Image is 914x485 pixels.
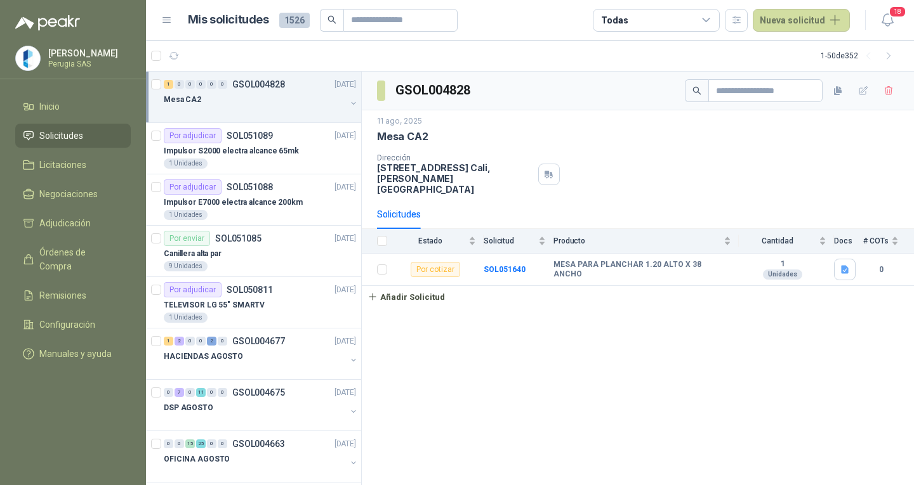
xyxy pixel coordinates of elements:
[207,337,216,346] div: 2
[175,439,184,448] div: 0
[334,79,356,91] p: [DATE]
[39,318,95,332] span: Configuración
[196,388,206,397] div: 11
[377,153,533,162] p: Dirección
[739,229,834,254] th: Cantidad
[164,231,210,246] div: Por enviar
[207,388,216,397] div: 0
[362,286,451,307] button: Añadir Solicitud
[164,436,359,477] a: 0 0 15 25 0 0 GSOL004663[DATE] OFICINA AGOSTO
[232,80,285,89] p: GSOL004828
[218,439,227,448] div: 0
[39,158,86,172] span: Licitaciones
[863,229,914,254] th: # COTs
[334,335,356,347] p: [DATE]
[218,80,227,89] div: 0
[164,388,173,397] div: 0
[553,229,739,254] th: Producto
[207,439,216,448] div: 0
[164,299,265,311] p: TELEVISOR LG 55" SMARTV
[218,337,227,346] div: 0
[334,284,356,296] p: [DATE]
[164,402,213,414] p: DSP AGOSTO
[146,174,361,226] a: Por adjudicarSOL051088[DATE] Impulsor E7000 electra alcance 200km1 Unidades
[15,313,131,337] a: Configuración
[188,11,269,29] h1: Mis solicitudes
[164,145,299,157] p: Impulsor S2000 electra alcance 65mk
[39,216,91,230] span: Adjudicación
[207,80,216,89] div: 0
[334,130,356,142] p: [DATE]
[175,80,184,89] div: 0
[164,261,208,271] div: 9 Unidades
[821,46,899,66] div: 1 - 50 de 352
[863,264,899,276] b: 0
[164,179,222,195] div: Por adjudicar
[16,46,40,70] img: Company Logo
[164,385,359,425] a: 0 7 0 11 0 0 GSOL004675[DATE] DSP AGOSTO
[164,351,243,363] p: HACIENDAS AGOSTO
[232,439,285,448] p: GSOL004663
[164,282,222,297] div: Por adjudicar
[164,453,230,465] p: OFICINA AGOSTO
[15,342,131,366] a: Manuales y ayuda
[232,388,285,397] p: GSOL004675
[484,236,536,245] span: Solicitud
[39,187,98,201] span: Negociaciones
[39,347,112,361] span: Manuales y ayuda
[39,100,60,113] span: Inicio
[362,286,914,307] a: Añadir Solicitud
[196,337,206,346] div: 0
[328,15,336,24] span: search
[377,207,421,221] div: Solicitudes
[863,236,889,245] span: # COTs
[834,229,863,254] th: Docs
[175,337,184,346] div: 2
[164,77,359,117] a: 1 0 0 0 0 0 GSOL004828[DATE] Mesa CA2
[739,259,826,269] b: 1
[196,80,206,89] div: 0
[15,283,131,307] a: Remisiones
[15,15,80,30] img: Logo peakr
[484,229,553,254] th: Solicitud
[15,94,131,119] a: Inicio
[334,233,356,245] p: [DATE]
[395,81,472,100] h3: GSOL004828
[185,337,195,346] div: 0
[175,388,184,397] div: 7
[39,288,86,302] span: Remisiones
[15,211,131,235] a: Adjudicación
[218,388,227,397] div: 0
[227,285,273,294] p: SOL050811
[334,387,356,399] p: [DATE]
[164,158,208,169] div: 1 Unidades
[395,229,484,254] th: Estado
[164,197,303,209] p: Impulsor E7000 electra alcance 200km
[15,153,131,177] a: Licitaciones
[164,80,173,89] div: 1
[164,128,222,143] div: Por adjudicar
[411,262,460,277] div: Por cotizar
[48,60,128,68] p: Perugia SAS
[377,115,422,127] p: 11 ago, 2025
[164,313,208,323] div: 1 Unidades
[185,80,195,89] div: 0
[39,245,119,273] span: Órdenes de Compra
[279,13,310,28] span: 1526
[196,439,206,448] div: 25
[164,333,359,374] a: 1 2 0 0 2 0 GSOL004677[DATE] HACIENDAS AGOSTO
[889,6,906,18] span: 18
[553,260,731,280] b: MESA PARA PLANCHAR 1.20 ALTO X 38 ANCHO
[692,86,701,95] span: search
[146,226,361,277] a: Por enviarSOL051085[DATE] Canillera alta par9 Unidades
[39,129,83,143] span: Solicitudes
[185,439,195,448] div: 15
[377,130,428,143] p: Mesa CA2
[334,438,356,450] p: [DATE]
[146,123,361,174] a: Por adjudicarSOL051089[DATE] Impulsor S2000 electra alcance 65mk1 Unidades
[484,265,526,274] a: SOL051640
[15,124,131,148] a: Solicitudes
[395,236,466,245] span: Estado
[15,240,131,278] a: Órdenes de Compra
